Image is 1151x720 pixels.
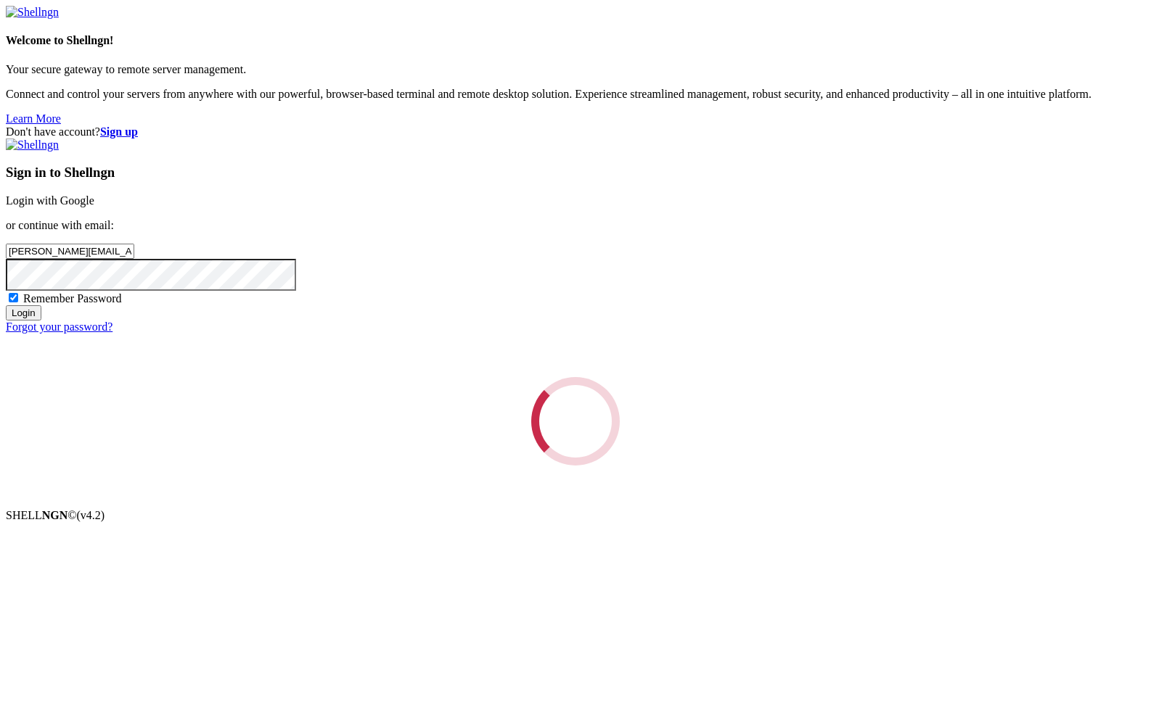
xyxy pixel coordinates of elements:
input: Remember Password [9,293,18,302]
p: or continue with email: [6,219,1145,232]
h4: Welcome to Shellngn! [6,34,1145,47]
p: Your secure gateway to remote server management. [6,63,1145,76]
input: Email address [6,244,134,259]
a: Forgot your password? [6,320,112,333]
div: Loading... [527,373,623,469]
span: 4.2.0 [77,509,105,521]
span: Remember Password [23,292,122,305]
img: Shellngn [6,138,59,152]
a: Learn More [6,112,61,125]
div: Don't have account? [6,125,1145,138]
img: Shellngn [6,6,59,19]
a: Login with Google [6,194,94,207]
a: Sign up [100,125,138,138]
p: Connect and control your servers from anywhere with our powerful, browser-based terminal and remo... [6,88,1145,101]
span: SHELL © [6,509,105,521]
input: Login [6,305,41,320]
h3: Sign in to Shellngn [6,165,1145,181]
b: NGN [42,509,68,521]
